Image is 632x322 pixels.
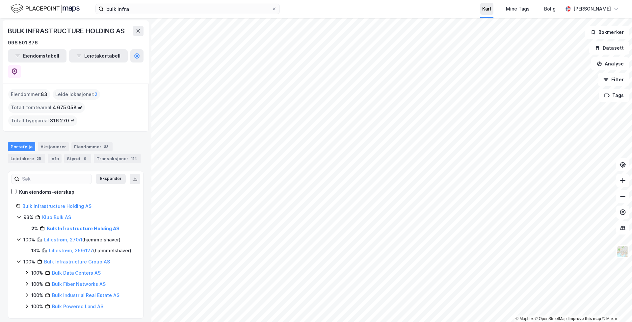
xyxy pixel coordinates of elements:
div: Transaksjoner [94,154,141,163]
div: 100% [31,291,43,299]
button: Ekspander [96,174,126,184]
div: 100% [31,303,43,310]
a: Bulk Powered Land AS [52,304,103,309]
div: Eiendommer [71,142,113,151]
span: 83 [41,90,47,98]
button: Tags [599,89,629,102]
div: 100% [23,258,35,266]
div: Aksjonærer [38,142,69,151]
a: OpenStreetMap [535,316,567,321]
div: Portefølje [8,142,35,151]
a: Bulk Data Centers AS [52,270,101,276]
a: Lillestrøm, 270/1 [44,237,82,242]
iframe: Chat Widget [599,290,632,322]
div: 100% [31,269,43,277]
button: Bokmerker [585,26,629,39]
span: 316 270 ㎡ [50,117,75,125]
img: Z [617,245,629,258]
div: Styret [64,154,91,163]
a: Mapbox [515,316,534,321]
div: Kun eiendoms-eierskap [19,188,74,196]
div: 996 501 876 [8,39,38,47]
button: Eiendomstabell [8,49,66,62]
div: Kart [482,5,491,13]
div: 25 [35,155,42,162]
div: 93% [23,213,33,221]
div: Mine Tags [506,5,530,13]
div: Bolig [544,5,556,13]
div: Info [48,154,62,163]
div: Totalt byggareal : [8,115,77,126]
button: Datasett [589,41,629,55]
div: 9 [82,155,89,162]
div: 83 [103,143,110,150]
div: Leide lokasjoner : [53,89,100,100]
a: Bulk Infrastructure Group AS [44,259,110,264]
div: Eiendommer : [8,89,50,100]
a: Bulk Infrastructure Holding AS [22,203,92,209]
input: Søk på adresse, matrikkel, gårdeiere, leietakere eller personer [104,4,272,14]
div: Leietakere [8,154,45,163]
div: 2% [31,225,38,233]
input: Søk [19,174,92,184]
div: 13% [31,247,40,255]
div: [PERSON_NAME] [573,5,611,13]
a: Klub Bulk AS [42,214,71,220]
button: Analyse [591,57,629,70]
button: Leietakertabell [69,49,128,62]
img: logo.f888ab2527a4732fd821a326f86c7f29.svg [11,3,80,14]
div: 100% [31,280,43,288]
div: BULK INFRASTRUCTURE HOLDING AS [8,26,126,36]
a: Improve this map [568,316,601,321]
div: ( hjemmelshaver ) [49,247,131,255]
button: Filter [598,73,629,86]
div: 100% [23,236,35,244]
div: 114 [130,155,138,162]
span: 2 [94,90,97,98]
a: Bulk Fiber Networks AS [52,281,106,287]
a: Bulk Industrial Real Estate AS [52,292,119,298]
div: Totalt tomteareal : [8,102,85,113]
div: ( hjemmelshaver ) [44,236,120,244]
a: Lillestrøm, 269/127 [49,248,93,253]
span: 4 675 058 ㎡ [53,104,82,111]
a: Bulk Infrastructure Holding AS [47,226,119,231]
